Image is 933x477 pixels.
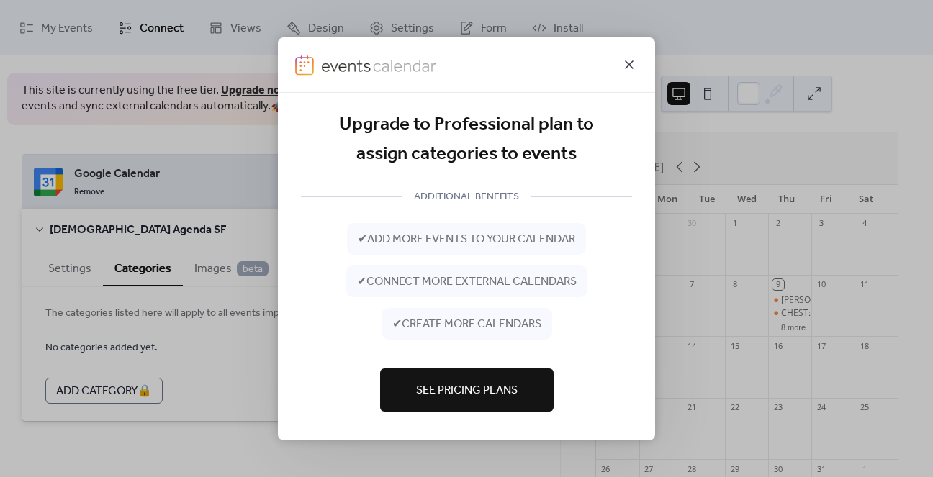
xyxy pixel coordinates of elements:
[358,231,575,248] span: ✔ add more events to your calendar
[301,109,632,169] div: Upgrade to Professional plan to assign categories to events
[392,316,541,333] span: ✔ create more calendars
[380,368,554,412] button: See Pricing Plans
[357,273,577,291] span: ✔ connect more external calendars
[402,188,531,206] span: ADDITIONAL BENEFITS
[295,55,314,75] img: logo-icon
[321,55,438,75] img: logo-type
[416,382,518,399] span: See Pricing Plans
